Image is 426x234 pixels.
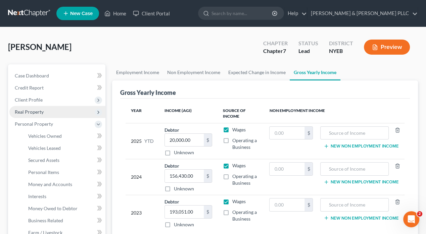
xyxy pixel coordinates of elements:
div: $ [204,170,212,182]
span: Vehicles Leased [28,145,61,151]
span: Business Related [28,218,63,223]
label: Debtor [164,162,179,169]
span: Operating a Business [232,173,257,186]
div: $ [304,163,313,175]
a: Credit Report [9,82,105,94]
input: 0.00 [165,170,204,182]
div: Chapter [263,47,288,55]
div: 2024 [131,162,154,192]
div: $ [204,134,212,147]
span: Money and Accounts [28,181,72,187]
div: $ [204,206,212,218]
button: New Non Employment Income [324,143,398,149]
div: 2025 [131,126,154,156]
div: Lead [298,47,318,55]
a: Expected Change in Income [224,64,290,80]
iframe: Intercom live chat [403,211,419,227]
span: Real Property [15,109,44,115]
label: Debtor [164,198,179,205]
label: Unknown [174,221,194,228]
a: [PERSON_NAME] & [PERSON_NAME] PLLC [307,7,418,19]
button: New Non Employment Income [324,179,398,185]
span: Wages [232,127,246,132]
a: Business Related [23,215,105,227]
span: Case Dashboard [15,73,49,78]
a: Gross Yearly Income [290,64,340,80]
input: 0.00 [270,127,304,139]
span: Client Profile [15,97,43,103]
span: Credit Report [15,85,44,91]
div: $ [304,198,313,211]
input: 0.00 [165,206,204,218]
span: Personal Items [28,169,59,175]
div: Status [298,40,318,47]
input: Source of Income [324,127,385,139]
span: Vehicles Owned [28,133,62,139]
a: Vehicles Leased [23,142,105,154]
span: 2 [417,211,422,217]
span: Money Owed to Debtor [28,206,78,211]
span: YTD [144,138,154,144]
label: Debtor [164,126,179,133]
th: Non Employment Income [264,104,405,123]
div: District [329,40,353,47]
span: Operating a Business [232,209,257,222]
div: 2023 [131,198,154,228]
span: 7 [283,48,286,54]
a: Money Owed to Debtor [23,202,105,215]
th: Year [126,104,159,123]
a: Non Employment Income [163,64,224,80]
div: Chapter [263,40,288,47]
a: Personal Items [23,166,105,178]
button: New Non Employment Income [324,215,398,221]
span: New Case [70,11,93,16]
label: Unknown [174,149,194,156]
a: Employment Income [112,64,163,80]
input: Source of Income [324,163,385,175]
a: Vehicles Owned [23,130,105,142]
a: Secured Assets [23,154,105,166]
div: Gross Yearly Income [120,89,176,97]
span: Interests [28,193,46,199]
span: Wages [232,198,246,204]
div: NYEB [329,47,353,55]
a: Interests [23,190,105,202]
span: [PERSON_NAME] [8,42,72,52]
button: Preview [364,40,410,55]
input: Source of Income [324,198,385,211]
a: Client Portal [130,7,173,19]
div: $ [304,127,313,139]
th: Source of Income [218,104,264,123]
a: Help [284,7,307,19]
label: Unknown [174,185,194,192]
span: Personal Property [15,121,53,127]
input: 0.00 [270,163,304,175]
span: Wages [232,163,246,168]
input: 0.00 [165,134,204,147]
input: 0.00 [270,198,304,211]
a: Home [101,7,130,19]
span: Secured Assets [28,157,59,163]
span: Operating a Business [232,137,257,150]
th: Income (AGI) [159,104,218,123]
a: Case Dashboard [9,70,105,82]
a: Money and Accounts [23,178,105,190]
input: Search by name... [211,7,273,19]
